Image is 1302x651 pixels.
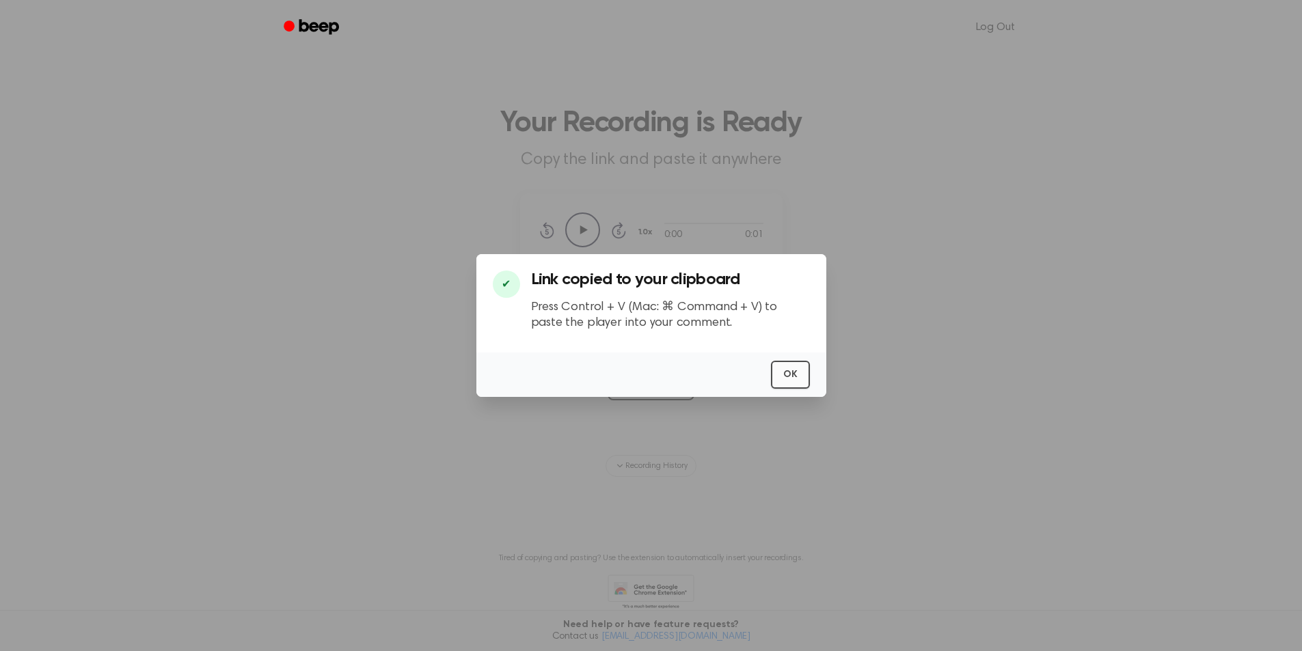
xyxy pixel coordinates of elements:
[771,361,810,389] button: OK
[531,271,810,289] h3: Link copied to your clipboard
[531,300,810,331] p: Press Control + V (Mac: ⌘ Command + V) to paste the player into your comment.
[493,271,520,298] div: ✔
[962,11,1029,44] a: Log Out
[274,14,351,41] a: Beep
